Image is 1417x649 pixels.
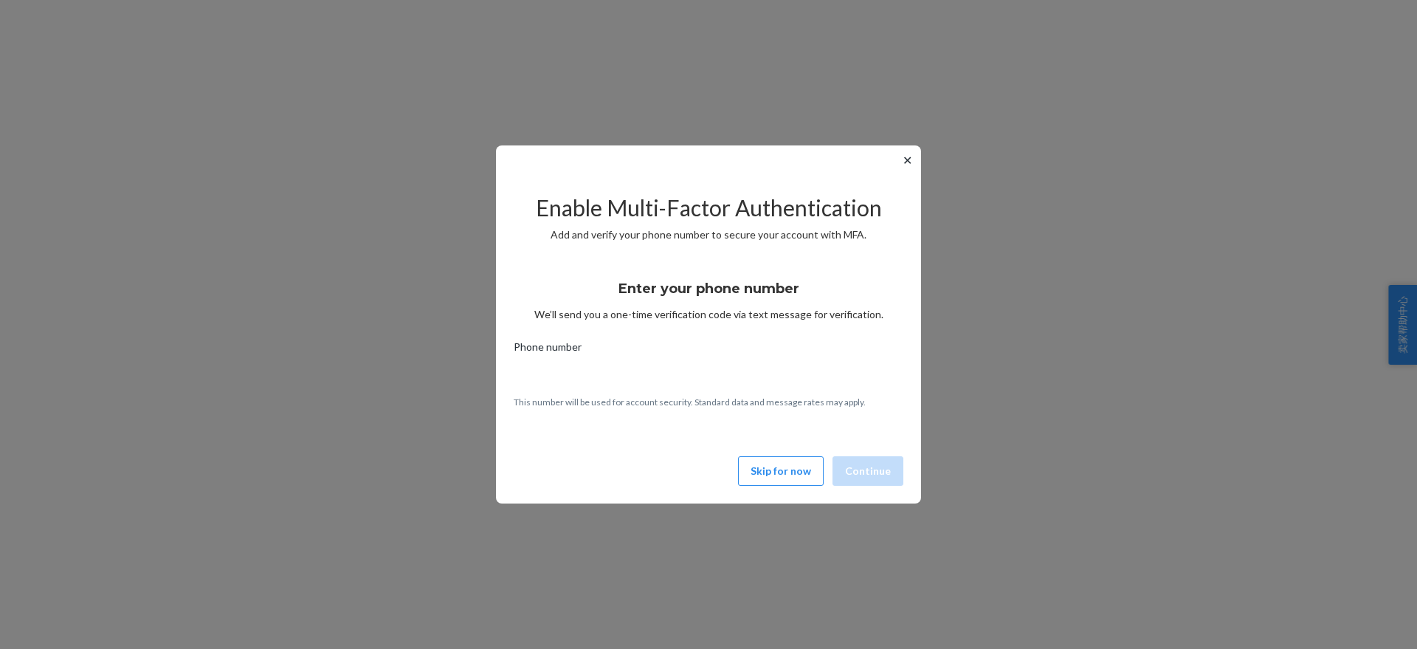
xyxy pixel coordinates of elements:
h2: Enable Multi-Factor Authentication [514,196,903,220]
p: This number will be used for account security. Standard data and message rates may apply. [514,396,903,408]
button: Continue [832,456,903,486]
button: Skip for now [738,456,824,486]
h3: Enter your phone number [618,279,799,298]
span: Phone number [514,340,582,360]
button: ✕ [900,151,915,169]
p: Add and verify your phone number to secure your account with MFA. [514,227,903,242]
div: We’ll send you a one-time verification code via text message for verification. [514,267,903,322]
